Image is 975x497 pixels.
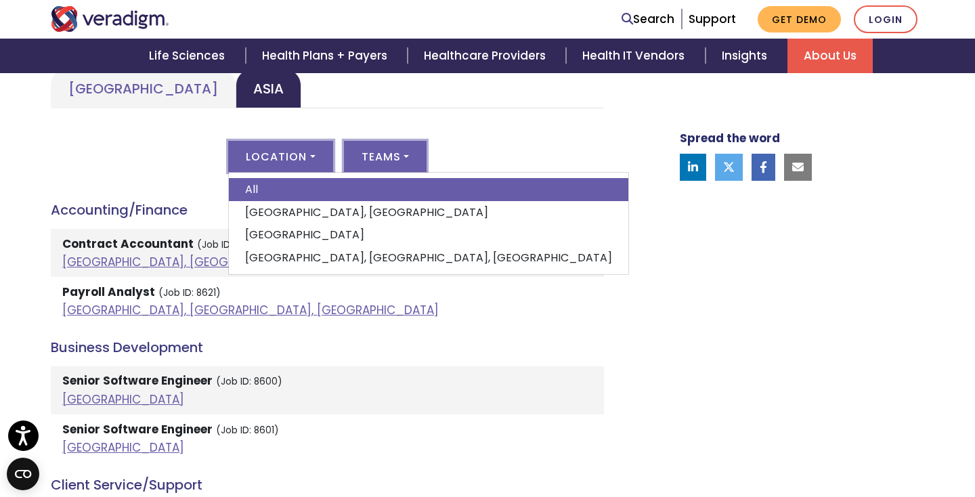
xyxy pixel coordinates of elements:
img: Veradigm logo [51,6,169,32]
strong: Senior Software Engineer [62,372,213,389]
a: Health IT Vendors [566,39,705,73]
a: About Us [787,39,873,73]
a: All [229,178,628,201]
h4: Client Service/Support [51,477,604,493]
strong: Senior Software Engineer [62,421,213,437]
small: (Job ID: 8621) [158,286,221,299]
strong: Contract Accountant [62,236,194,252]
a: Search [622,10,674,28]
a: Get Demo [758,6,841,33]
a: [GEOGRAPHIC_DATA] [229,223,628,246]
small: (Job ID: 8600) [216,375,282,388]
strong: Spread the word [680,130,780,146]
a: Support [689,11,736,27]
button: Teams [344,141,427,172]
a: [GEOGRAPHIC_DATA], [GEOGRAPHIC_DATA], [GEOGRAPHIC_DATA] [62,254,439,270]
a: [GEOGRAPHIC_DATA] [62,391,184,408]
a: [GEOGRAPHIC_DATA] [51,68,236,108]
h4: Accounting/Finance [51,202,604,218]
button: Open CMP widget [7,458,39,490]
a: Asia [236,68,301,108]
button: Location [228,141,332,172]
a: Life Sciences [133,39,245,73]
a: [GEOGRAPHIC_DATA] [62,439,184,456]
a: Health Plans + Payers [246,39,408,73]
h4: Business Development [51,339,604,355]
strong: Payroll Analyst [62,284,155,300]
a: [GEOGRAPHIC_DATA], [GEOGRAPHIC_DATA], [GEOGRAPHIC_DATA] [62,302,439,318]
a: Login [854,5,917,33]
a: [GEOGRAPHIC_DATA], [GEOGRAPHIC_DATA], [GEOGRAPHIC_DATA] [229,246,628,269]
a: Healthcare Providers [408,39,566,73]
small: (Job ID: 8601) [216,424,279,437]
small: (Job ID: 8829) [197,238,262,251]
a: [GEOGRAPHIC_DATA], [GEOGRAPHIC_DATA] [229,201,628,224]
a: Insights [706,39,787,73]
